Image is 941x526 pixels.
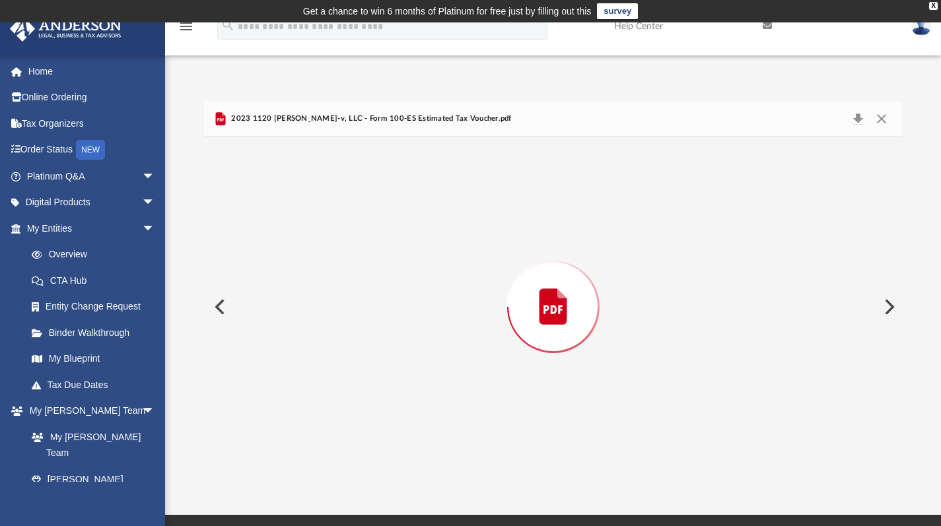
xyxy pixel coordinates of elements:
a: Tax Due Dates [18,372,175,398]
i: menu [178,18,194,34]
span: arrow_drop_down [142,189,168,216]
button: Next File [874,288,903,325]
button: Download [846,110,870,128]
a: Entity Change Request [18,294,175,320]
div: NEW [76,140,105,160]
a: Order StatusNEW [9,137,175,164]
a: Digital Productsarrow_drop_down [9,189,175,216]
a: My Entitiesarrow_drop_down [9,215,175,242]
a: menu [178,25,194,34]
a: CTA Hub [18,267,175,294]
a: My [PERSON_NAME] Team [18,424,162,466]
div: Preview [204,102,903,477]
a: My [PERSON_NAME] Teamarrow_drop_down [9,398,168,424]
span: arrow_drop_down [142,398,168,425]
button: Close [870,110,893,128]
a: survey [597,3,638,19]
span: arrow_drop_down [142,163,168,190]
img: User Pic [911,16,931,36]
img: Anderson Advisors Platinum Portal [6,16,125,42]
span: 2023 1120 [PERSON_NAME]-v, LLC - Form 100-ES Estimated Tax Voucher.pdf [228,113,512,125]
a: Overview [18,242,175,268]
span: arrow_drop_down [142,215,168,242]
a: Tax Organizers [9,110,175,137]
a: Platinum Q&Aarrow_drop_down [9,163,175,189]
a: [PERSON_NAME] System [18,466,168,508]
div: Get a chance to win 6 months of Platinum for free just by filling out this [303,3,592,19]
button: Previous File [204,288,233,325]
a: My Blueprint [18,346,168,372]
i: search [221,18,235,32]
a: Online Ordering [9,84,175,111]
a: Binder Walkthrough [18,319,175,346]
div: close [929,2,938,10]
a: Home [9,58,175,84]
